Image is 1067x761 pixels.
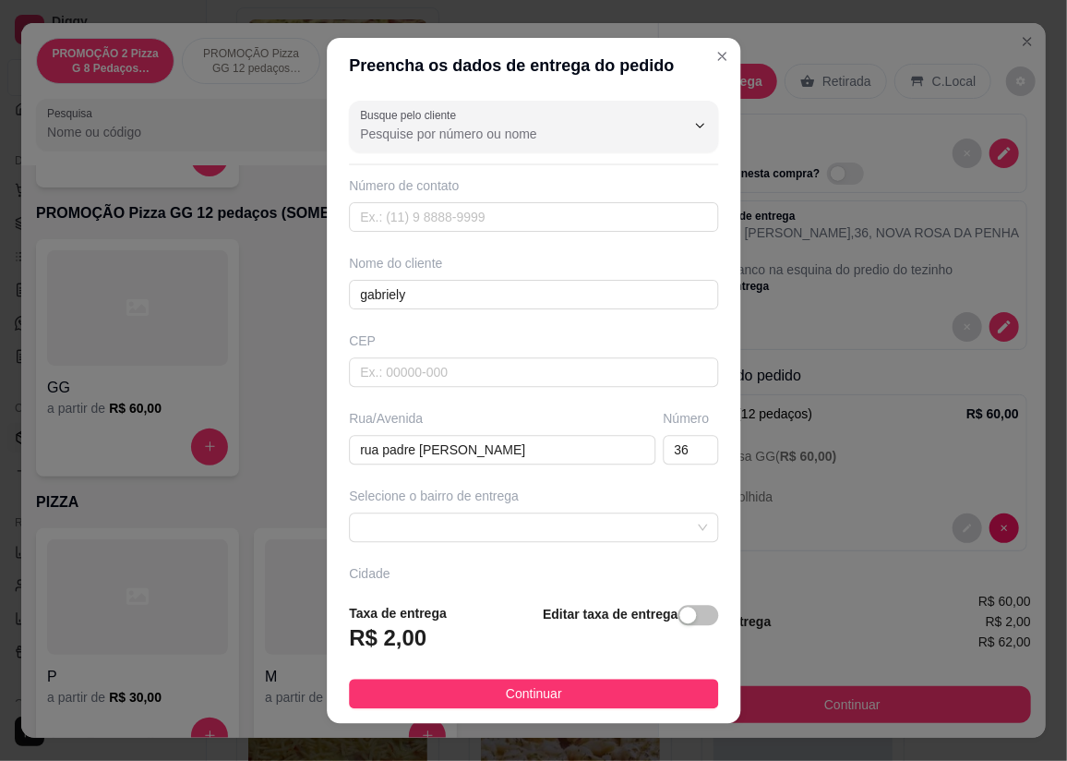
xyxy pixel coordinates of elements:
label: Busque pelo cliente [360,107,462,123]
strong: Taxa de entrega [349,606,447,621]
button: Show suggestions [685,111,714,140]
input: Ex.: 00000-000 [349,357,718,387]
button: Continuar [349,679,718,708]
div: CEP [349,332,718,350]
input: Ex.: João da Silva [349,280,718,309]
span: Continuar [506,683,562,704]
div: Rua/Avenida [349,409,655,428]
input: Busque pelo cliente [360,125,655,143]
input: Ex.: Rua Oscar Freire [349,435,655,465]
input: Ex.: 44 [663,435,718,465]
h3: R$ 2,00 [349,623,426,653]
input: Ex.: (11) 9 8888-9999 [349,202,718,232]
div: Número [663,409,718,428]
div: Número de contato [349,176,718,195]
div: Nome do cliente [349,254,718,272]
div: Cidade [349,564,718,583]
button: Close [707,42,737,71]
div: Selecione o bairro de entrega [349,487,718,505]
header: Preencha os dados de entrega do pedido [327,38,740,93]
strong: Editar taxa de entrega [543,607,677,622]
